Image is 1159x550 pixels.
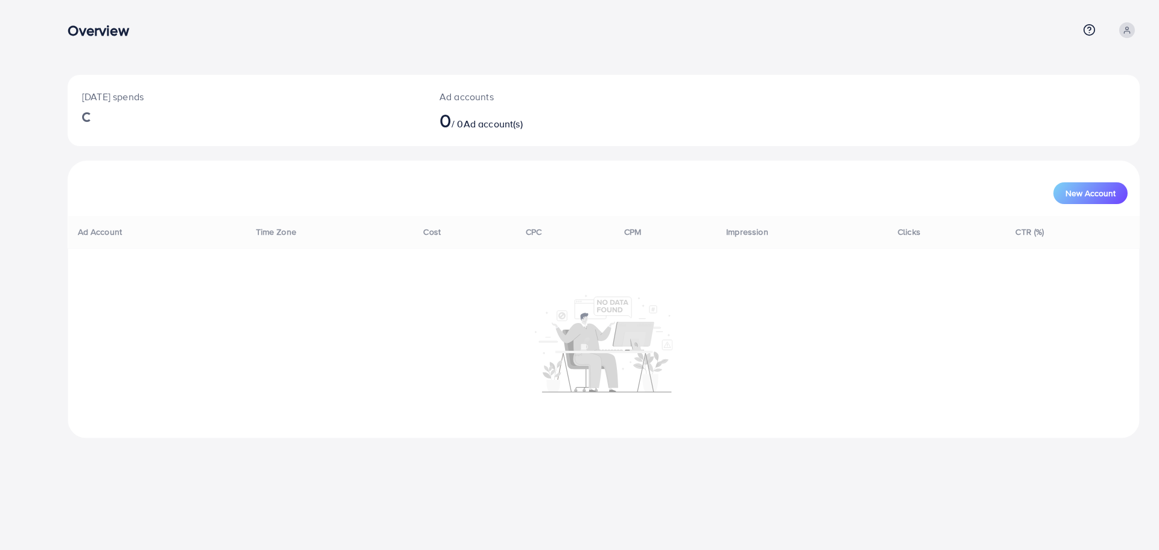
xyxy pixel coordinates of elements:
button: New Account [1053,182,1128,204]
span: Ad account(s) [464,117,523,130]
span: 0 [439,106,452,134]
p: [DATE] spends [82,89,410,104]
h2: / 0 [439,109,678,132]
h3: Overview [68,22,138,39]
span: New Account [1065,189,1116,197]
p: Ad accounts [439,89,678,104]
